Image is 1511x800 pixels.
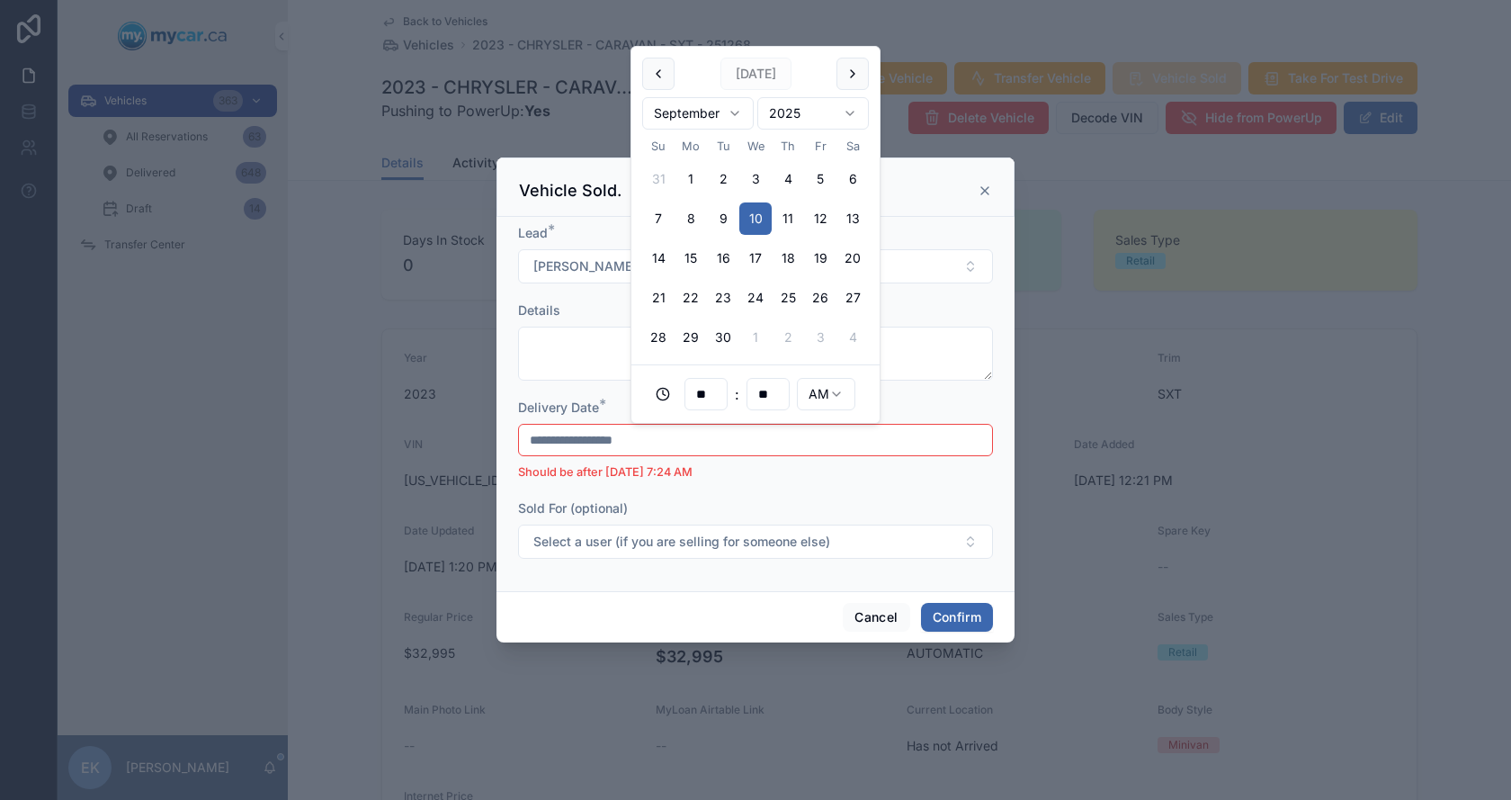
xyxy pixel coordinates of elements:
button: Monday, September 15th, 2025 [675,242,707,274]
button: Wednesday, October 1st, 2025 [739,321,772,354]
span: Delivery Date [518,400,599,415]
button: Wednesday, September 17th, 2025 [739,242,772,274]
button: Select Button [518,525,993,559]
th: Tuesday [707,137,739,156]
span: [PERSON_NAME] [[EMAIL_ADDRESS][DOMAIN_NAME]] [533,257,866,275]
button: Monday, September 8th, 2025 [675,202,707,235]
span: Select a user (if you are selling for someone else) [533,533,830,551]
button: Tuesday, September 2nd, 2025 [707,163,739,195]
span: Lead [518,225,548,240]
button: Friday, September 19th, 2025 [804,242,836,274]
button: Tuesday, September 16th, 2025 [707,242,739,274]
button: Saturday, October 4th, 2025 [836,321,869,354]
button: Thursday, September 18th, 2025 [772,242,804,274]
th: Monday [675,137,707,156]
button: Monday, September 1st, 2025 [675,163,707,195]
button: Friday, October 3rd, 2025 [804,321,836,354]
div: : [642,376,869,412]
button: Monday, September 29th, 2025 [675,321,707,354]
button: Tuesday, September 23rd, 2025 [707,282,739,314]
button: Saturday, September 13th, 2025 [836,202,869,235]
span: Sold For (optional) [518,500,628,516]
button: Thursday, September 11th, 2025 [772,202,804,235]
th: Sunday [642,137,675,156]
button: Saturday, September 20th, 2025 [836,242,869,274]
button: Tuesday, September 9th, 2025 [707,202,739,235]
button: Thursday, September 25th, 2025 [772,282,804,314]
button: Friday, September 5th, 2025 [804,163,836,195]
th: Saturday [836,137,869,156]
button: Select Button [518,249,993,283]
button: Sunday, September 14th, 2025 [642,242,675,274]
button: Sunday, September 28th, 2025 [642,321,675,354]
button: Wednesday, September 3rd, 2025 [739,163,772,195]
button: Cancel [843,603,909,632]
table: September 2025 [642,137,869,354]
h3: Vehicle Sold. [519,180,621,202]
span: Details [518,302,560,318]
button: Sunday, September 7th, 2025 [642,202,675,235]
button: Thursday, October 2nd, 2025 [772,321,804,354]
button: Friday, September 12th, 2025 [804,202,836,235]
th: Thursday [772,137,804,156]
button: Sunday, August 31st, 2025 [642,163,675,195]
button: Tuesday, September 30th, 2025 [707,321,739,354]
button: Confirm [921,603,993,632]
button: Monday, September 22nd, 2025 [675,282,707,314]
button: Saturday, September 6th, 2025 [836,163,869,195]
th: Wednesday [739,137,772,156]
li: Should be after [DATE] 7:24 AM [518,463,993,481]
th: Friday [804,137,836,156]
button: Saturday, September 27th, 2025 [836,282,869,314]
button: Sunday, September 21st, 2025 [642,282,675,314]
button: Thursday, September 4th, 2025 [772,163,804,195]
button: Friday, September 26th, 2025 [804,282,836,314]
button: Today, Wednesday, September 10th, 2025, selected [739,202,772,235]
button: Wednesday, September 24th, 2025 [739,282,772,314]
